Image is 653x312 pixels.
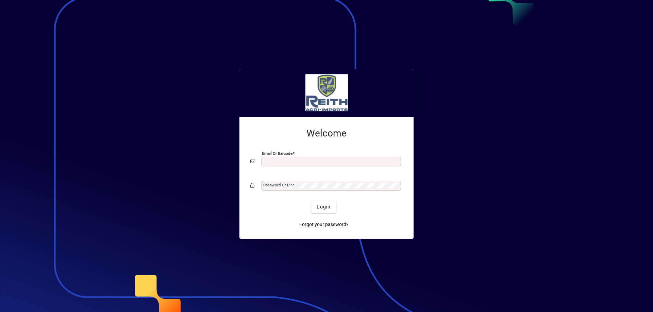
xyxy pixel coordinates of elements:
h2: Welcome [250,128,403,139]
button: Login [311,201,336,213]
mat-label: Password or Pin [263,183,292,187]
span: Login [317,203,331,210]
span: Forgot your password? [299,221,349,228]
mat-label: Email or Barcode [262,151,292,156]
a: Forgot your password? [297,218,351,231]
